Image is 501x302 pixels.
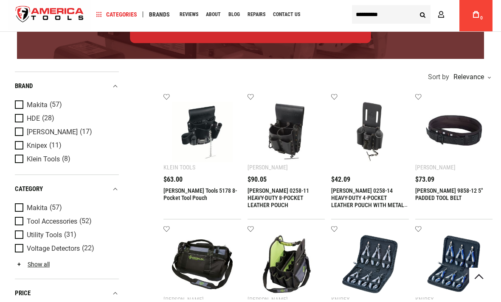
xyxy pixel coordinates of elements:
span: $73.09 [415,179,434,186]
img: GREENLEE 9858-12 5 [424,104,484,165]
div: Klein Tools [163,166,195,173]
a: Blog [225,11,244,23]
span: About [206,14,221,19]
img: GREENLEE 0258-14 HEAVY-DUTY 4-POCKET LEATHER POUCH WITH METAL CLIP [340,104,400,165]
span: Brands [149,14,170,20]
span: (17) [80,131,92,138]
span: [PERSON_NAME] [27,131,78,139]
span: (22) [82,247,94,255]
span: (52) [79,220,92,227]
span: 0 [480,18,483,23]
a: Tool Accessories (52) [15,219,117,229]
div: price [15,290,119,302]
a: Contact Us [269,11,304,23]
img: GREENLEE 0158-24 11 [256,237,317,297]
span: Klein Tools [27,158,60,166]
span: (31) [64,234,76,241]
span: (28) [42,117,54,125]
img: GREENLEE 0158-22 18 [172,237,233,297]
a: [PERSON_NAME] Tools 5178 8-Pocket Tool Pouch [163,190,237,204]
span: $42.09 [331,179,350,186]
a: Brands [145,11,174,23]
img: KNIPEX 00 20 16 P, 6 PC PRECISION TOOL SET IN ZIPPER POUCH [424,237,484,297]
span: Tool Accessories [27,220,77,228]
a: About [202,11,225,23]
span: Utility Tools [27,234,62,241]
span: (57) [50,207,62,214]
a: Categories [93,11,141,23]
a: Makita (57) [15,103,117,112]
span: Voltage Detectors [27,247,80,255]
span: Sort by [428,76,449,83]
span: (57) [50,104,62,111]
span: HDE [27,117,40,125]
img: Klein Tools 5178 8-Pocket Tool Pouch [172,104,233,165]
div: category [15,186,119,197]
a: Show all [15,263,50,270]
a: Reviews [176,11,202,23]
span: (11) [49,144,62,152]
a: [PERSON_NAME] (17) [15,130,117,139]
a: [PERSON_NAME] 0258-14 HEAVY-DUTY 4-POCKET LEATHER POUCH WITH METAL CLIP [331,190,408,218]
span: Reviews [180,14,198,19]
a: store logo [8,1,91,33]
div: [PERSON_NAME] [248,166,288,173]
iframe: LiveChat chat widget [382,275,501,302]
span: $63.00 [163,179,183,186]
a: Knipex (11) [15,144,117,153]
div: Brand [15,83,119,94]
button: Search [414,9,431,25]
div: [PERSON_NAME] [415,166,456,173]
span: Categories [96,14,137,20]
div: Relevance [451,76,490,83]
span: Repairs [248,14,265,19]
a: Repairs [244,11,269,23]
span: (8) [62,158,70,165]
span: Makita [27,104,48,111]
span: $90.05 [248,179,267,186]
span: Blog [228,14,240,19]
a: Klein Tools (8) [15,157,117,166]
img: GREENLEE 0258-11 HEAVY-DUTY 8-POCKET LEATHER POUCH [256,104,317,165]
a: Voltage Detectors (22) [15,247,117,256]
a: [PERSON_NAME] 9858-12 5" PADDED TOOL BELT [415,190,483,204]
span: Knipex [27,144,47,152]
a: HDE (28) [15,116,117,126]
img: America Tools [8,1,91,33]
img: KNIPEX 00 20 16 P ESD, 6 PC ESD TOOL SET IN ZIPPER POUCH [340,237,400,297]
a: [PERSON_NAME] 0258-11 HEAVY-DUTY 8-POCKET LEATHER POUCH [248,190,309,211]
a: Makita (57) [15,206,117,215]
a: Utility Tools (31) [15,233,117,242]
span: Makita [27,207,48,214]
span: Contact Us [273,14,300,19]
